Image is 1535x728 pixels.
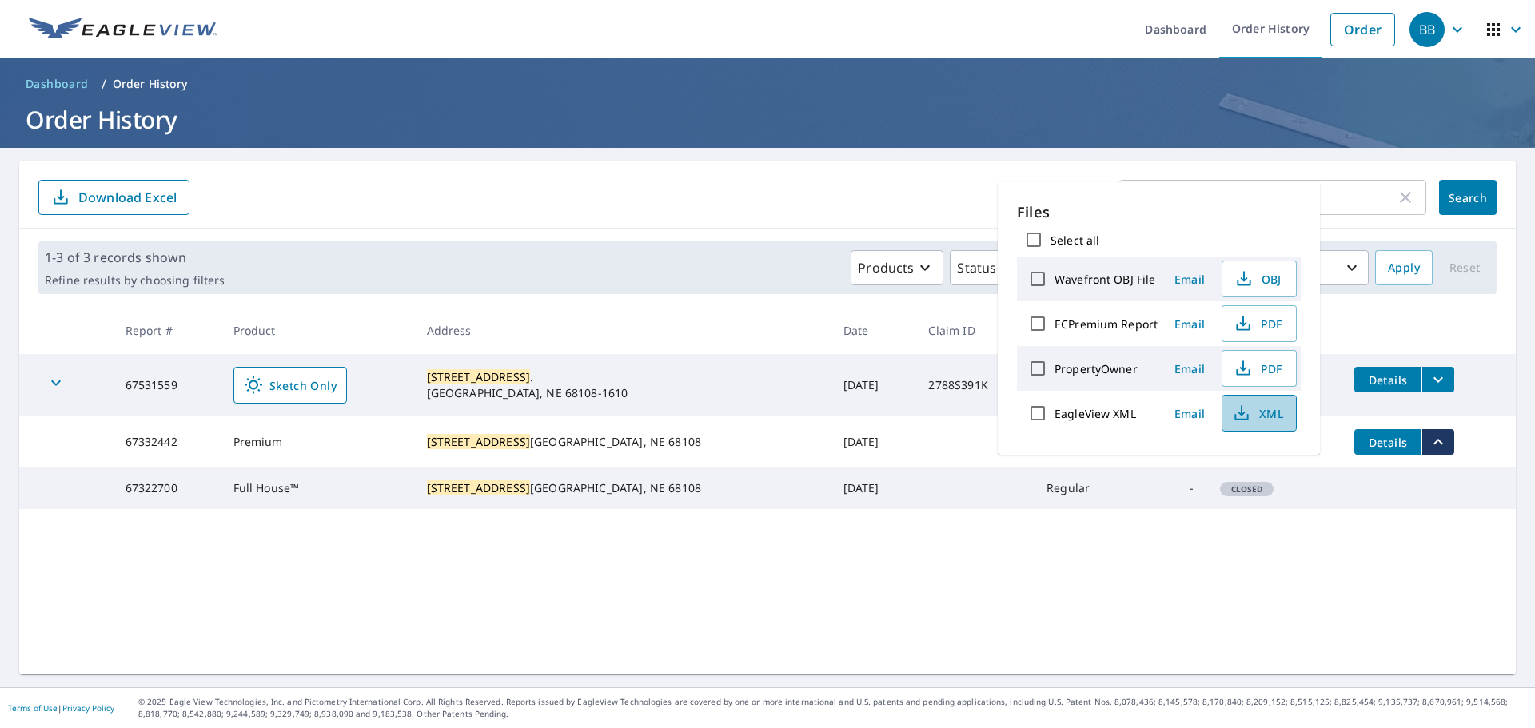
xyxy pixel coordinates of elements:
[1375,250,1433,285] button: Apply
[138,696,1527,720] p: © 2025 Eagle View Technologies, Inc. and Pictometry International Corp. All Rights Reserved. Repo...
[1439,180,1497,215] button: Search
[427,434,818,450] div: [GEOGRAPHIC_DATA], NE 68108
[1330,13,1395,46] a: Order
[1364,372,1412,388] span: Details
[427,480,530,495] mark: [STREET_ADDRESS]
[1222,395,1297,432] button: XML
[1421,429,1454,455] button: filesDropdownBtn-67332442
[1034,467,1130,509] td: Regular
[1055,272,1155,287] label: Wavefront OBJ File
[8,703,114,713] p: |
[1017,201,1301,223] p: Files
[831,467,916,509] td: [DATE]
[62,702,114,714] a: Privacy Policy
[1161,175,1396,220] input: Address, Report #, Claim ID, etc.
[858,258,914,277] p: Products
[26,76,89,92] span: Dashboard
[78,189,177,206] p: Download Excel
[1421,367,1454,392] button: filesDropdownBtn-67531559
[1170,272,1209,287] span: Email
[38,180,189,215] button: Download Excel
[1055,406,1136,421] label: EagleView XML
[113,76,188,92] p: Order History
[1170,316,1209,332] span: Email
[113,467,221,509] td: 67322700
[113,416,221,467] td: 67332442
[1222,261,1297,297] button: OBJ
[45,273,225,288] p: Refine results by choosing filters
[19,71,95,97] a: Dashboard
[19,103,1516,136] h1: Order History
[427,480,818,496] div: [GEOGRAPHIC_DATA], NE 68108
[102,74,106,93] li: /
[233,367,347,404] a: Sketch Only
[29,18,217,42] img: EV Logo
[1055,361,1138,376] label: PropertyOwner
[414,307,831,354] th: Address
[950,250,1026,285] button: Status
[1354,429,1421,455] button: detailsBtn-67332442
[851,250,943,285] button: Products
[1232,404,1283,423] span: XML
[221,307,414,354] th: Product
[244,376,337,395] span: Sketch Only
[1170,361,1209,376] span: Email
[957,258,996,277] p: Status
[1055,316,1158,332] label: ECPremium Report
[831,416,916,467] td: [DATE]
[8,702,58,714] a: Terms of Use
[1222,350,1297,387] button: PDF
[427,369,530,384] mark: [STREET_ADDRESS]
[221,416,414,467] td: Premium
[1164,401,1215,426] button: Email
[1354,367,1421,392] button: detailsBtn-67531559
[1452,190,1484,205] span: Search
[1164,267,1215,292] button: Email
[1222,305,1297,342] button: PDF
[1170,406,1209,421] span: Email
[1232,359,1283,378] span: PDF
[1164,312,1215,336] button: Email
[1232,269,1283,288] span: OBJ
[1130,467,1206,509] td: -
[831,307,916,354] th: Date
[427,434,530,449] mark: [STREET_ADDRESS]
[1222,483,1273,495] span: Closed
[915,307,1034,354] th: Claim ID
[1388,258,1420,278] span: Apply
[915,354,1034,416] td: 2788S391K
[19,71,1516,97] nav: breadcrumb
[427,369,818,401] div: . [GEOGRAPHIC_DATA], NE 68108-1610
[1164,356,1215,381] button: Email
[113,354,221,416] td: 67531559
[1051,233,1099,248] label: Select all
[1364,435,1412,450] span: Details
[45,248,225,267] p: 1-3 of 3 records shown
[221,467,414,509] td: Full House™
[1409,12,1445,47] div: BB
[1232,314,1283,333] span: PDF
[113,307,221,354] th: Report #
[831,354,916,416] td: [DATE]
